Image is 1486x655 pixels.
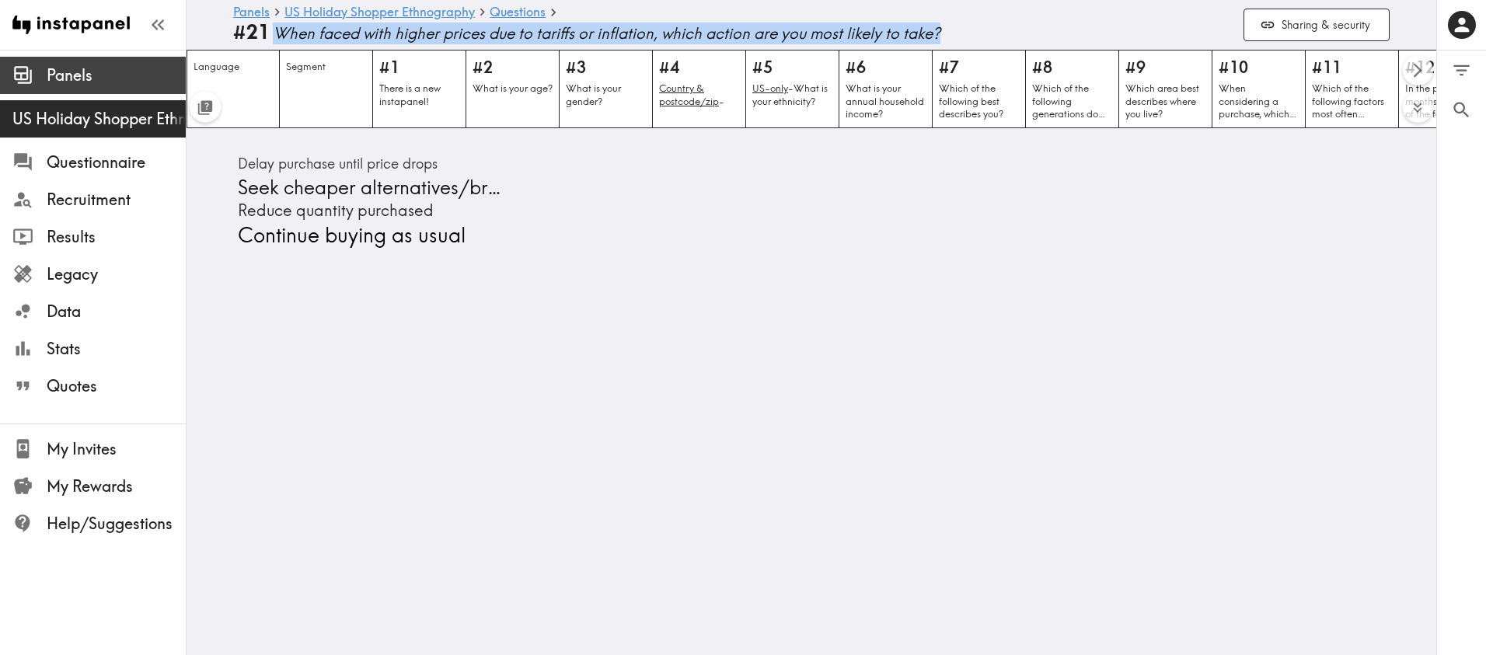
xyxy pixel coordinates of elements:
a: #3What is your gender? [560,50,653,128]
h5: #6 [846,57,926,78]
p: There is a new instapanel! [379,82,459,107]
a: #4Country & postcode/zip- [653,50,746,128]
span: My Rewards [47,476,186,497]
a: #11Which of the following factors most often inspires you to actually complete a purchase? Please... [1306,50,1399,128]
a: #5What is your ethnicity? [746,50,839,128]
span: Help/Suggestions [47,513,186,535]
span: Filter Responses [1451,60,1472,81]
p: Which of the following generations do you fall into? [1032,82,1112,120]
a: Questions [490,5,546,20]
span: Data [47,301,186,322]
a: #7Which of the following best describes you? [933,50,1026,128]
h5: #10 [1219,57,1299,78]
span: Recruitment [47,189,186,211]
b: #21 [233,21,270,44]
p: Which of the following best describes you? [939,82,1019,120]
h5: #9 [1125,57,1205,78]
span: My Invites [47,438,186,460]
span: When faced with higher prices due to tariffs or inflation, which action are you most likely to take? [273,23,1231,44]
button: Search [1437,90,1486,130]
p: What is your ethnicity? [752,82,832,107]
p: What is your annual household income? [846,82,926,120]
h5: #12 [1405,57,1485,78]
a: Language [187,50,280,128]
button: Expand to show all items [1403,92,1433,123]
h5: #4 [659,57,739,78]
h5: #2 [473,57,553,78]
span: Results [47,226,186,248]
span: Reduce quantity purchased [234,200,434,221]
button: Scroll right [1403,55,1433,85]
p: Language [194,60,273,73]
a: Segment [280,50,373,128]
p: - [659,82,739,107]
a: Panels [233,5,270,20]
a: #10When considering a purchase, which of these brand qualities most influences your decision? [1212,50,1306,128]
p: In the past 6 months, on which of the following platforms have you completed a purchase directly ... [1405,82,1485,120]
a: #1There is a new instapanel! [373,50,466,128]
h5: #11 [1312,57,1392,78]
span: Continue buying as usual [234,221,466,249]
h5: #3 [566,57,646,78]
h5: #8 [1032,57,1112,78]
button: Filter Responses [1437,51,1486,90]
span: Seek cheaper alternatives/brands [234,174,504,200]
span: Search [1451,99,1472,120]
p: When considering a purchase, which of these brand qualities most influences your decision? [1219,82,1299,120]
p: Which of the following factors most often inspires you to actually complete a purchase? Please ra... [1312,82,1392,120]
a: US Holiday Shopper Ethnography [284,5,475,20]
span: Quotes [47,375,186,397]
button: Sharing & security [1244,9,1390,42]
a: #8Which of the following generations do you fall into? [1026,50,1119,128]
p: Which area best describes where you live? [1125,82,1205,120]
span: Legacy [47,263,186,285]
span: Delay purchase until price drops [234,154,438,174]
h5: #5 [752,57,832,78]
p: What is your gender? [566,82,646,107]
button: Toggle between responses and questions [190,92,221,123]
h5: #1 [379,57,459,78]
span: US Holiday Shopper Ethnography [12,108,186,130]
a: #2What is your age? [466,50,560,128]
h5: #7 [939,57,1019,78]
span: Questionnaire [47,152,186,173]
u: Country & postcode/zip [659,82,719,107]
a: #6What is your annual household income? [839,50,933,128]
p: Segment [286,60,366,73]
span: Panels [47,64,186,86]
u: US-only [752,82,788,94]
p: What is your age? [473,82,553,95]
a: #9Which area best describes where you live? [1119,50,1212,128]
span: Stats [47,338,186,360]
